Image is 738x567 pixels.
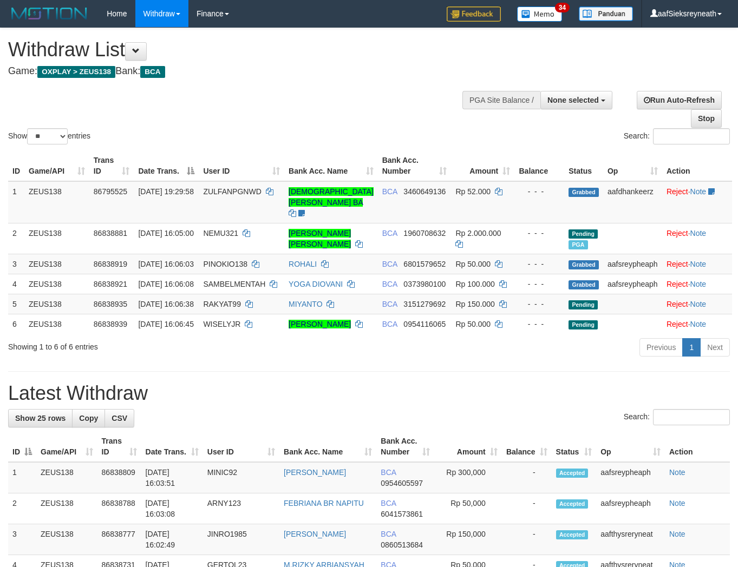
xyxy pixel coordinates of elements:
[138,229,193,238] span: [DATE] 16:05:00
[665,431,730,462] th: Action
[682,338,701,357] a: 1
[105,409,134,427] a: CSV
[434,524,502,555] td: Rp 150,000
[556,499,589,509] span: Accepted
[662,254,732,274] td: ·
[203,187,261,196] span: ZULFANPGNWD
[667,260,688,268] a: Reject
[596,493,665,524] td: aafsreypheaph
[140,66,165,78] span: BCA
[519,299,560,309] div: - - -
[547,96,599,104] span: None selected
[403,229,446,238] span: Copy 1960708632 to clipboard
[690,229,707,238] a: Note
[690,300,707,308] a: Note
[112,414,127,423] span: CSV
[89,150,134,181] th: Trans ID: activate to sort column ascending
[691,109,722,128] a: Stop
[24,254,89,274] td: ZEUS138
[289,300,323,308] a: MIYANTO
[462,91,540,109] div: PGA Site Balance /
[8,274,24,294] td: 4
[624,409,730,425] label: Search:
[97,493,141,524] td: 86838788
[596,462,665,493] td: aafsreypheaph
[8,254,24,274] td: 3
[37,66,115,78] span: OXPLAY > ZEUS138
[564,150,603,181] th: Status
[8,128,90,144] label: Show entries
[8,223,24,254] td: 2
[24,274,89,294] td: ZEUS138
[24,181,89,223] td: ZEUS138
[8,181,24,223] td: 1
[514,150,564,181] th: Balance
[639,338,683,357] a: Previous
[690,260,707,268] a: Note
[79,414,98,423] span: Copy
[36,524,97,555] td: ZEUS138
[382,320,397,328] span: BCA
[8,150,24,181] th: ID
[203,260,247,268] span: PINOKIO138
[455,260,491,268] span: Rp 50.000
[662,294,732,314] td: ·
[517,6,563,22] img: Button%20Memo.svg
[138,260,193,268] span: [DATE] 16:06:03
[555,3,570,12] span: 34
[569,240,587,249] span: Marked by aafnoeunsreypich
[203,524,279,555] td: JINRO1985
[669,468,685,477] a: Note
[667,300,688,308] a: Reject
[8,462,36,493] td: 1
[502,462,552,493] td: -
[381,530,396,538] span: BCA
[24,150,89,181] th: Game/API: activate to sort column ascending
[284,499,364,507] a: FEBRIANA BR NAPITU
[8,314,24,334] td: 6
[455,320,491,328] span: Rp 50.000
[97,431,141,462] th: Trans ID: activate to sort column ascending
[36,462,97,493] td: ZEUS138
[141,462,203,493] td: [DATE] 16:03:51
[603,274,662,294] td: aafsreypheaph
[289,260,317,268] a: ROHALI
[8,493,36,524] td: 2
[556,530,589,539] span: Accepted
[434,493,502,524] td: Rp 50,000
[403,187,446,196] span: Copy 3460649136 to clipboard
[637,91,722,109] a: Run Auto-Refresh
[279,431,376,462] th: Bank Acc. Name: activate to sort column ascending
[203,229,238,238] span: NEMU321
[27,128,68,144] select: Showentries
[94,300,127,308] span: 86838935
[569,320,598,329] span: Pending
[36,431,97,462] th: Game/API: activate to sort column ascending
[94,280,127,288] span: 86838921
[596,431,665,462] th: Op: activate to sort column ascending
[569,260,599,269] span: Grabbed
[653,128,730,144] input: Search:
[381,510,423,518] span: Copy 6041573861 to clipboard
[284,150,378,181] th: Bank Acc. Name: activate to sort column ascending
[455,280,494,288] span: Rp 100.000
[700,338,730,357] a: Next
[382,187,397,196] span: BCA
[8,5,90,22] img: MOTION_logo.png
[603,181,662,223] td: aafdhankeerz
[381,540,423,549] span: Copy 0860513684 to clipboard
[94,229,127,238] span: 86838881
[203,462,279,493] td: MINIC92
[690,187,707,196] a: Note
[203,493,279,524] td: ARNY123
[203,280,265,288] span: SAMBELMENTAH
[451,150,514,181] th: Amount: activate to sort column ascending
[667,320,688,328] a: Reject
[403,320,446,328] span: Copy 0954116065 to clipboard
[138,320,193,328] span: [DATE] 16:06:45
[8,524,36,555] td: 3
[519,319,560,329] div: - - -
[569,188,599,197] span: Grabbed
[403,300,446,308] span: Copy 3151279692 to clipboard
[667,229,688,238] a: Reject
